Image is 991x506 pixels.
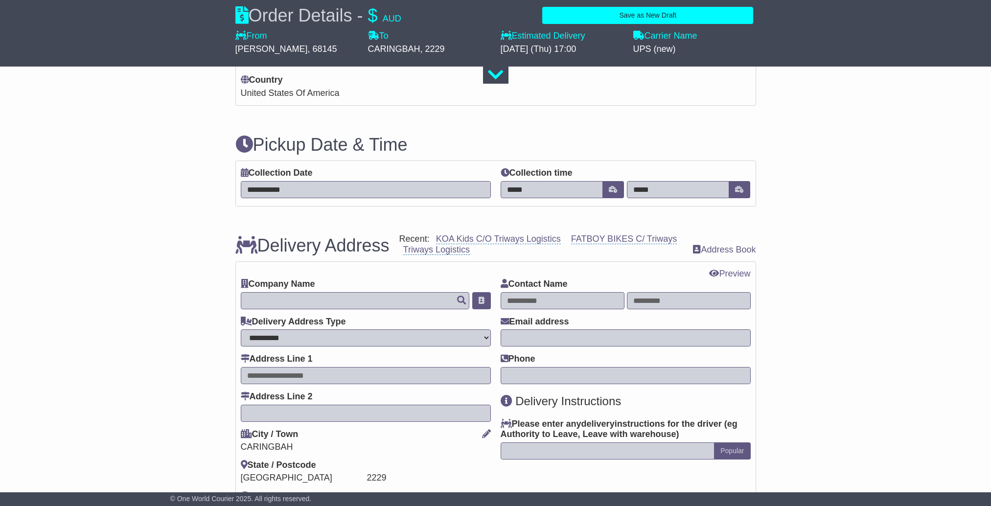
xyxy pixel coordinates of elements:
label: Email address [501,317,569,327]
a: KOA Kids C/O Triways Logistics [436,234,561,244]
span: eg Authority to Leave, Leave with warehouse [501,419,737,439]
span: Delivery Instructions [515,394,621,408]
button: Save as New Draft [542,7,753,24]
span: , 68145 [308,44,337,54]
label: State / Postcode [241,460,316,471]
div: CARINGBAH [241,442,491,453]
h3: Delivery Address [235,236,390,255]
label: Contact Name [501,279,568,290]
label: Country [241,491,283,502]
button: Popular [714,442,750,460]
label: Country [241,75,283,86]
div: [DATE] (Thu) 17:00 [501,44,623,55]
label: Carrier Name [633,31,697,42]
div: Recent: [399,234,684,255]
h3: Pickup Date & Time [235,135,756,155]
label: Phone [501,354,535,365]
a: Address Book [693,245,756,254]
label: Estimated Delivery [501,31,623,42]
div: [GEOGRAPHIC_DATA] [241,473,365,483]
span: © One World Courier 2025. All rights reserved. [170,495,312,503]
label: Address Line 1 [241,354,313,365]
span: United States Of America [241,88,340,98]
label: Delivery Address Type [241,317,346,327]
label: Please enter any instructions for the driver ( ) [501,419,751,440]
div: 2229 [367,473,491,483]
a: Triways Logistics [403,245,470,255]
div: Order Details - [235,5,401,26]
label: From [235,31,267,42]
a: Preview [709,269,750,278]
span: , 2229 [420,44,445,54]
label: Collection time [501,168,573,179]
div: UPS (new) [633,44,756,55]
span: $ [368,5,378,25]
span: CARINGBAH [368,44,420,54]
label: Collection Date [241,168,313,179]
span: delivery [581,419,615,429]
a: FATBOY BIKES C/ Triways [571,234,677,244]
label: Company Name [241,279,315,290]
label: Address Line 2 [241,391,313,402]
span: [PERSON_NAME] [235,44,308,54]
span: AUD [383,14,401,23]
label: To [368,31,389,42]
label: City / Town [241,429,299,440]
